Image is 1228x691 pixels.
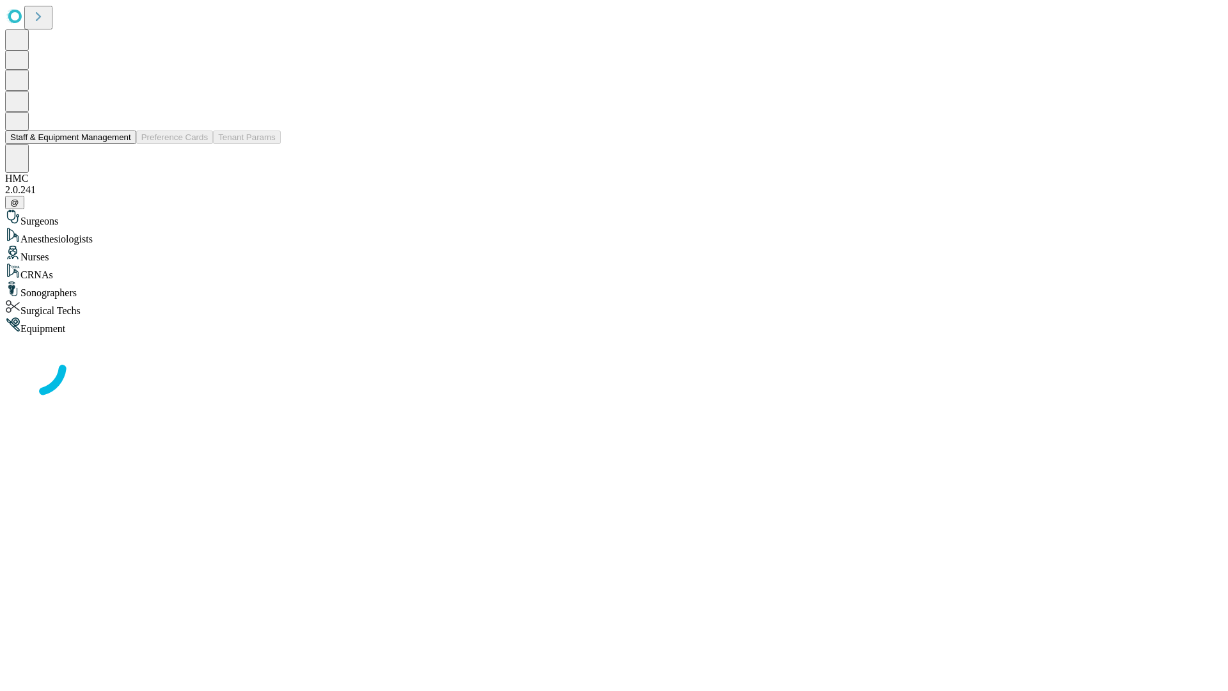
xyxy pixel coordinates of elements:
[5,317,1223,335] div: Equipment
[5,263,1223,281] div: CRNAs
[10,198,19,207] span: @
[5,281,1223,299] div: Sonographers
[213,131,281,144] button: Tenant Params
[5,299,1223,317] div: Surgical Techs
[5,227,1223,245] div: Anesthesiologists
[5,209,1223,227] div: Surgeons
[5,184,1223,196] div: 2.0.241
[136,131,213,144] button: Preference Cards
[5,245,1223,263] div: Nurses
[5,196,24,209] button: @
[5,173,1223,184] div: HMC
[5,131,136,144] button: Staff & Equipment Management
